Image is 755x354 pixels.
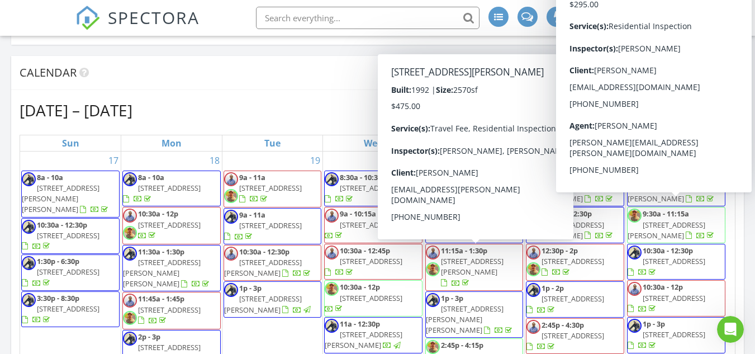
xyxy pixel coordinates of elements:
span: [STREET_ADDRESS] [340,293,402,303]
a: 12:30p - 2p [STREET_ADDRESS] [542,246,604,277]
a: 10:30a - 12p [STREET_ADDRESS] [628,282,705,313]
a: 11:15a - 1:30p [STREET_ADDRESS][PERSON_NAME] [425,244,524,291]
img: img_20250720_185139_380.jpg [526,262,540,276]
span: [STREET_ADDRESS][PERSON_NAME] [325,329,402,350]
span: [STREET_ADDRESS][PERSON_NAME] [224,257,302,278]
a: 10:30a - 12:30p [STREET_ADDRESS][PERSON_NAME] [224,247,312,278]
a: Go to August 20, 2025 [409,152,424,169]
a: 9:30a - 11:15a [STREET_ADDRESS][PERSON_NAME] [628,209,716,240]
span: 1p - 3p [239,283,262,293]
span: 10:30a - 12:45p [340,246,390,256]
span: 8a - 10a [643,172,669,182]
a: 8a - 10a [STREET_ADDRESS] [426,172,504,204]
a: SPECTORA [75,15,200,39]
a: Go to August 17, 2025 [106,152,121,169]
span: [STREET_ADDRESS] [441,183,504,193]
a: Wednesday [362,135,385,151]
a: 11:45a - 1:45p [STREET_ADDRESS] [138,294,201,325]
span: 8a - 10a [542,172,568,182]
h2: [DATE] – [DATE] [20,99,132,121]
a: 11a - 12:30p [STREET_ADDRESS][PERSON_NAME] [325,319,402,350]
span: 11:30a - 1:30p [138,247,184,257]
span: 3:30p - 8:30p [37,293,79,303]
a: 8a - 10a [STREET_ADDRESS] [122,171,221,207]
a: 11a - 12:30p [STREET_ADDRESS][PERSON_NAME] [324,317,422,353]
span: Calendar [20,65,77,80]
span: [STREET_ADDRESS] [340,183,402,193]
img: The Best Home Inspection Software - Spectora [75,6,100,30]
a: 8a - 10a [STREET_ADDRESS][PERSON_NAME] [526,171,624,207]
img: gpjzplpgcnr3.png [123,172,137,186]
div: Support • 7h ago [18,147,77,153]
a: Friday [567,135,583,151]
button: Home [175,4,196,26]
div: [PERSON_NAME] [591,7,664,18]
span: 8:30a - 10:30a [340,172,386,182]
img: Profile image for Support [32,6,50,24]
span: [STREET_ADDRESS][PERSON_NAME] [526,220,604,240]
a: 1p - 3p [STREET_ADDRESS] [627,317,725,353]
button: Previous [483,98,509,121]
button: Upload attachment [53,259,62,268]
img: img_20250720_185139_380.jpg [426,340,440,354]
img: img_20250720_185139_380.jpg [325,282,339,296]
button: Next [509,98,535,121]
a: 8a - 10a [STREET_ADDRESS] [425,171,524,207]
span: 10:30a - 12:30p [441,209,491,219]
a: 10:30a - 12:45p [STREET_ADDRESS] [324,244,422,280]
button: [DATE] [435,99,476,121]
button: month [694,99,735,121]
img: gpjzplpgcnr3.png [22,256,36,270]
span: [STREET_ADDRESS] [138,305,201,315]
span: 1p - 3p [643,319,665,329]
span: 9a - 11a [239,210,265,220]
img: profile_pic.jpg [325,246,339,259]
span: 11:15a - 1:30p [441,246,487,256]
div: RGV Home Inspections [576,18,672,29]
a: Monday [159,135,184,151]
span: [STREET_ADDRESS] [542,331,604,341]
img: img_20250720_185139_380.jpg [224,189,238,203]
input: Search everything... [256,7,479,29]
span: [STREET_ADDRESS] [340,256,402,266]
a: 9a - 10:15a [STREET_ADDRESS] [324,207,422,243]
img: gpjzplpgcnr3.png [224,283,238,297]
a: 8a - 10a [STREET_ADDRESS][PERSON_NAME] [627,171,725,207]
a: 12:30p - 2p [STREET_ADDRESS] [526,244,624,281]
a: 11:15a - 1:30p [STREET_ADDRESS][PERSON_NAME] [441,246,504,288]
span: [STREET_ADDRESS][PERSON_NAME][PERSON_NAME] [426,304,504,335]
span: 9a - 11a [239,172,265,182]
span: [STREET_ADDRESS] [37,304,99,314]
img: profile_pic.jpg [426,246,440,259]
span: [STREET_ADDRESS][PERSON_NAME] [628,220,705,240]
img: profile_pic.jpg [123,209,137,223]
span: [STREET_ADDRESS][PERSON_NAME] [441,256,504,277]
button: 4 wk [663,99,695,121]
a: 8a - 10a [STREET_ADDRESS][PERSON_NAME][PERSON_NAME] [22,172,110,215]
span: [STREET_ADDRESS] [340,220,402,230]
div: Support says… [9,76,215,169]
button: Send a message… [192,255,210,273]
img: gpjzplpgcnr3.png [526,172,540,186]
a: Go to August 18, 2025 [207,152,222,169]
span: 10:30a - 12:30p [643,246,693,256]
a: 1:30p - 6:30p [STREET_ADDRESS] [22,256,99,287]
span: 10:30a - 12p [340,282,380,292]
a: 10:30a - 12:30p [STREET_ADDRESS] [22,220,99,251]
img: gpjzplpgcnr3.png [22,220,36,234]
button: Gif picker [35,259,44,268]
span: [STREET_ADDRESS] [441,220,504,230]
a: 9a - 11a [STREET_ADDRESS] [224,208,322,244]
img: gpjzplpgcnr3.png [123,247,137,261]
span: 10:30a - 12p [643,282,683,292]
button: go back [7,4,29,26]
span: 11:45a - 1:45p [138,294,184,304]
img: profile_pic.jpg [526,320,540,334]
a: Go to August 22, 2025 [611,152,625,169]
img: gpjzplpgcnr3.png [22,172,36,186]
a: 8:30a - 10:30a [STREET_ADDRESS] [324,171,422,207]
span: 11a - 12:30p [340,319,380,329]
span: [STREET_ADDRESS] [37,267,99,277]
span: [STREET_ADDRESS] [643,256,705,266]
p: Active 9h ago [54,14,104,25]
